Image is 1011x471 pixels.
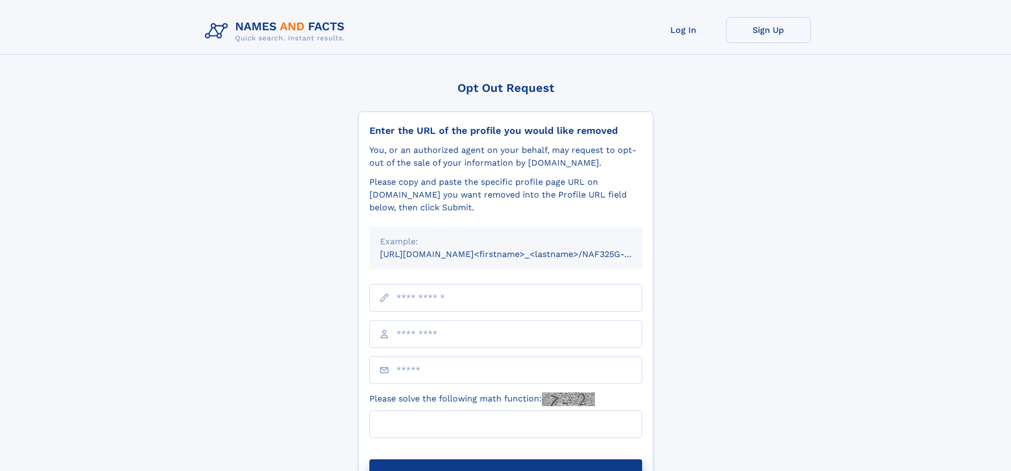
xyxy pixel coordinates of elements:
[369,144,642,169] div: You, or an authorized agent on your behalf, may request to opt-out of the sale of your informatio...
[369,176,642,214] div: Please copy and paste the specific profile page URL on [DOMAIN_NAME] you want removed into the Pr...
[380,235,632,248] div: Example:
[380,249,662,259] small: [URL][DOMAIN_NAME]<firstname>_<lastname>/NAF325G-xxxxxxxx
[641,17,726,43] a: Log In
[358,81,653,95] div: Opt Out Request
[201,17,353,46] img: Logo Names and Facts
[369,392,595,406] label: Please solve the following math function:
[726,17,811,43] a: Sign Up
[369,125,642,136] div: Enter the URL of the profile you would like removed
